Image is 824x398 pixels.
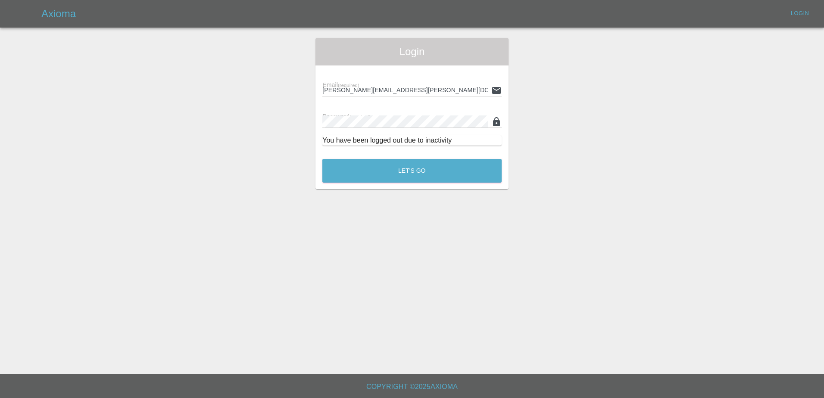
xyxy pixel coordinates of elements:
[7,381,817,393] h6: Copyright © 2025 Axioma
[322,113,371,120] span: Password
[322,81,359,88] span: Email
[786,7,814,20] a: Login
[322,159,502,183] button: Let's Go
[322,135,502,146] div: You have been logged out due to inactivity
[338,83,359,88] small: (required)
[41,7,76,21] h5: Axioma
[322,45,502,59] span: Login
[350,114,371,119] small: (required)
